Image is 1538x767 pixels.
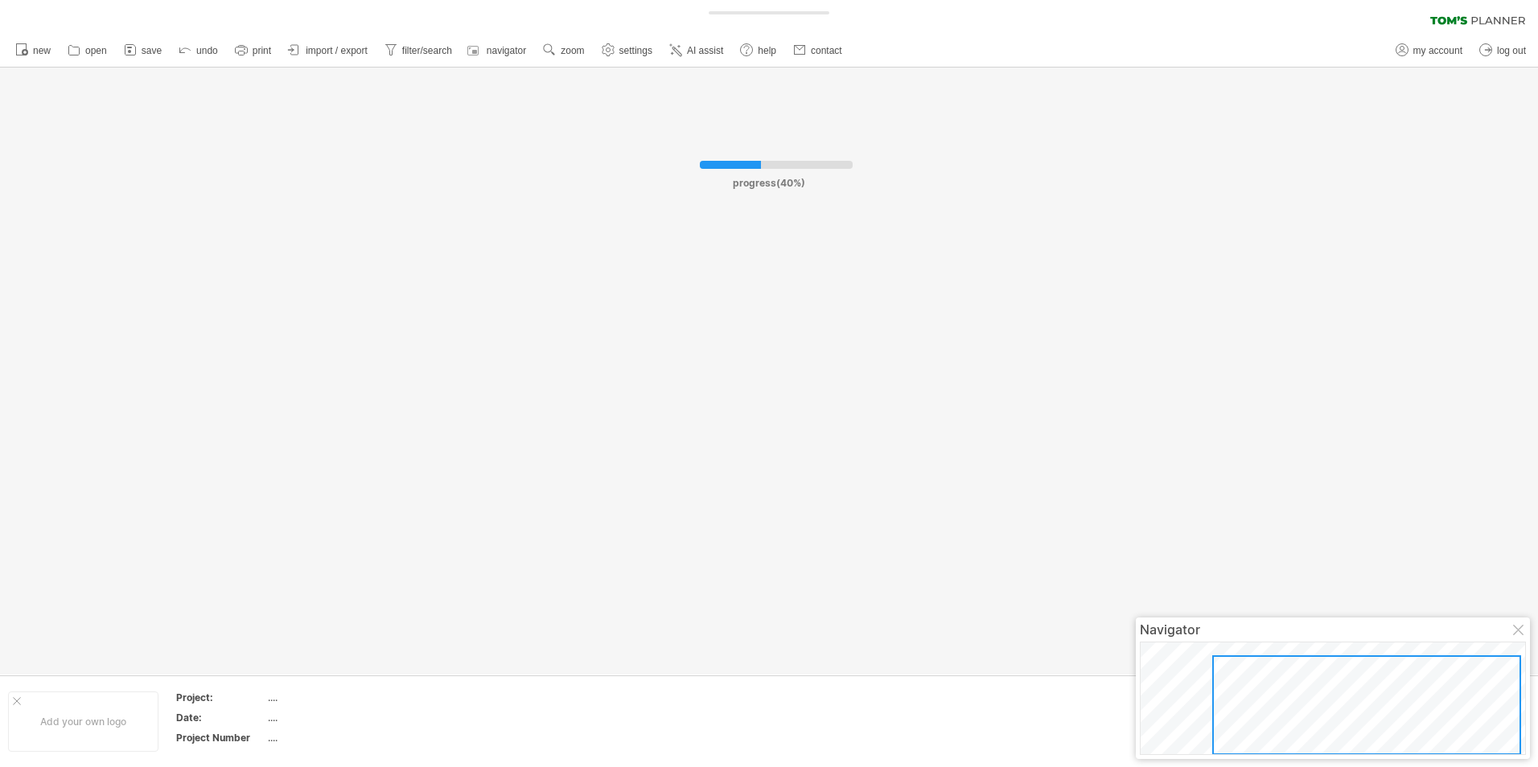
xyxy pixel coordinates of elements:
span: open [85,45,107,56]
span: settings [619,45,652,56]
span: filter/search [402,45,452,56]
span: AI assist [687,45,723,56]
div: .... [268,691,403,704]
div: .... [268,731,403,744]
span: zoom [561,45,584,56]
span: navigator [487,45,526,56]
a: help [736,40,781,61]
span: my account [1413,45,1462,56]
a: my account [1392,40,1467,61]
a: print [231,40,276,61]
a: settings [598,40,657,61]
a: contact [789,40,847,61]
div: Navigator [1140,621,1526,638]
a: new [11,40,56,61]
a: zoom [539,40,589,61]
span: import / export [306,45,368,56]
span: undo [196,45,218,56]
div: Add your own logo [8,691,158,752]
a: navigator [465,40,531,61]
span: log out [1497,45,1526,56]
a: open [64,40,112,61]
span: save [142,45,162,56]
div: Project Number [176,731,265,744]
a: undo [175,40,223,61]
a: save [120,40,167,61]
div: Project: [176,691,265,704]
span: new [33,45,51,56]
span: print [253,45,271,56]
div: progress(40%) [635,169,903,189]
span: contact [811,45,842,56]
a: filter/search [380,40,457,61]
div: .... [268,711,403,724]
a: import / export [284,40,372,61]
div: Date: [176,711,265,724]
span: help [758,45,776,56]
a: log out [1475,40,1531,61]
a: AI assist [665,40,728,61]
